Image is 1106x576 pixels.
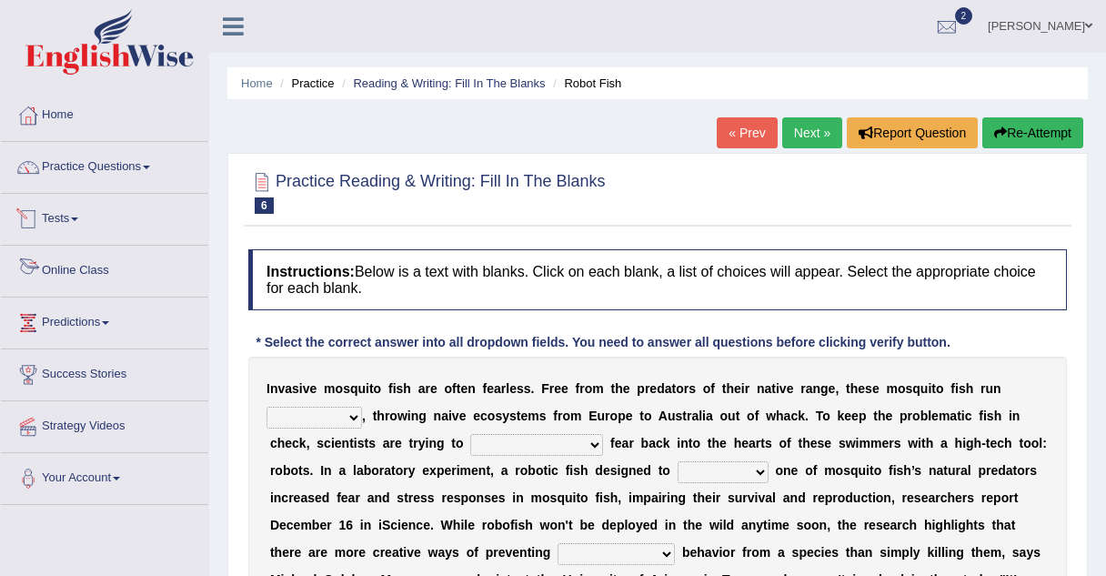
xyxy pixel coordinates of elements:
b: o [562,409,570,423]
b: t [298,463,303,478]
a: Reading & Writing: Fill In The Blanks [353,76,545,90]
b: t [639,409,644,423]
b: e [626,409,633,423]
b: F [541,381,549,396]
b: l [699,409,702,423]
b: a [383,436,390,450]
b: c [965,409,972,423]
b: r [745,381,749,396]
b: v [303,381,310,396]
b: s [495,409,502,423]
b: r [558,409,562,423]
b: s [906,381,913,396]
b: e [844,409,851,423]
b: e [509,381,517,396]
b: b [641,436,649,450]
b: f [610,436,615,450]
b: c [790,409,798,423]
b: . [310,463,314,478]
b: s [357,436,365,450]
b: c [324,436,331,450]
b: i [299,381,303,396]
b: t [736,409,740,423]
b: i [928,381,931,396]
b: i [983,409,987,423]
b: i [426,436,429,450]
div: * Select the correct answer into all dropdown fields. You need to answer all questions before cli... [248,333,958,352]
b: e [734,381,741,396]
b: u [598,409,606,423]
b: g [418,409,427,423]
b: Instructions: [266,264,355,279]
b: i [1009,409,1012,423]
b: u [985,381,993,396]
b: s [818,436,825,450]
b: e [285,436,292,450]
b: h [802,436,810,450]
b: e [554,381,561,396]
b: o [275,463,283,478]
b: i [962,436,966,450]
li: Robot Fish [548,75,621,92]
b: u [357,381,366,396]
b: r [605,409,609,423]
b: f [710,381,715,396]
b: b [364,463,372,478]
b: a [338,463,346,478]
b: k [299,436,307,450]
b: v [779,381,787,396]
h4: Below is a text with blanks. Click on each blank, a list of choices will appear. Select the appro... [248,249,1067,310]
b: r [425,381,429,396]
b: f [452,381,457,396]
b: o [444,381,452,396]
b: s [839,436,846,450]
b: p [900,409,908,423]
b: l [1039,436,1042,450]
b: m [939,409,950,423]
b: s [524,381,531,396]
b: a [649,436,656,450]
b: e [459,409,467,423]
b: e [990,436,998,450]
b: r [501,381,506,396]
b: t [722,381,727,396]
b: h [734,436,742,450]
b: q [912,381,920,396]
b: t [931,381,936,396]
b: f [755,409,759,423]
b: k [838,409,845,423]
b: s [689,381,696,396]
b: b [920,409,929,423]
b: o [396,463,404,478]
button: Report Question [847,117,978,148]
b: h [377,409,385,423]
b: e [649,381,657,396]
b: o [610,409,618,423]
b: h [994,409,1002,423]
b: o [336,381,344,396]
b: t [708,436,712,450]
b: o [456,436,464,450]
b: s [292,381,299,396]
b: e [851,409,859,423]
b: o [936,381,944,396]
b: v [277,381,285,396]
b: , [307,436,310,450]
b: I [266,381,270,396]
b: f [979,409,983,423]
b: f [553,409,558,423]
b: t [682,409,687,423]
b: o [692,436,700,450]
b: o [676,381,684,396]
b: s [317,436,324,450]
b: n [411,409,419,423]
b: r [579,381,584,396]
b: T [816,409,823,423]
b: t [457,381,461,396]
b: w [846,436,856,450]
b: w [397,409,407,423]
b: f [576,381,580,396]
a: Predictions [1,298,208,343]
b: . [805,409,809,423]
b: s [303,463,310,478]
